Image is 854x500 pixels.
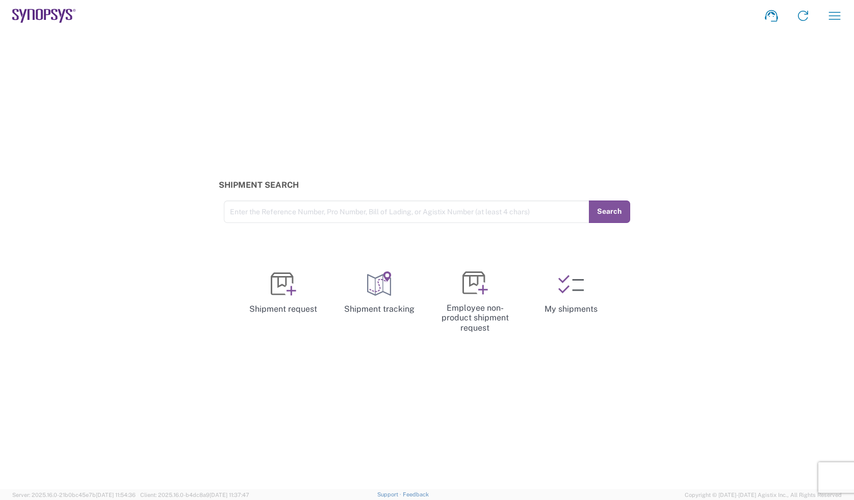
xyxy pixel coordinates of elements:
a: Shipment request [240,262,327,323]
a: Employee non-product shipment request [431,262,519,341]
h3: Shipment Search [219,180,635,190]
a: My shipments [527,262,615,323]
a: Support [377,491,403,497]
span: Copyright © [DATE]-[DATE] Agistix Inc., All Rights Reserved [685,490,842,499]
span: Server: 2025.16.0-21b0bc45e7b [12,492,136,498]
span: [DATE] 11:54:36 [96,492,136,498]
button: Search [589,201,630,223]
span: Client: 2025.16.0-b4dc8a9 [140,492,249,498]
span: [DATE] 11:37:47 [210,492,249,498]
a: Shipment tracking [335,262,423,323]
a: Feedback [403,491,429,497]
